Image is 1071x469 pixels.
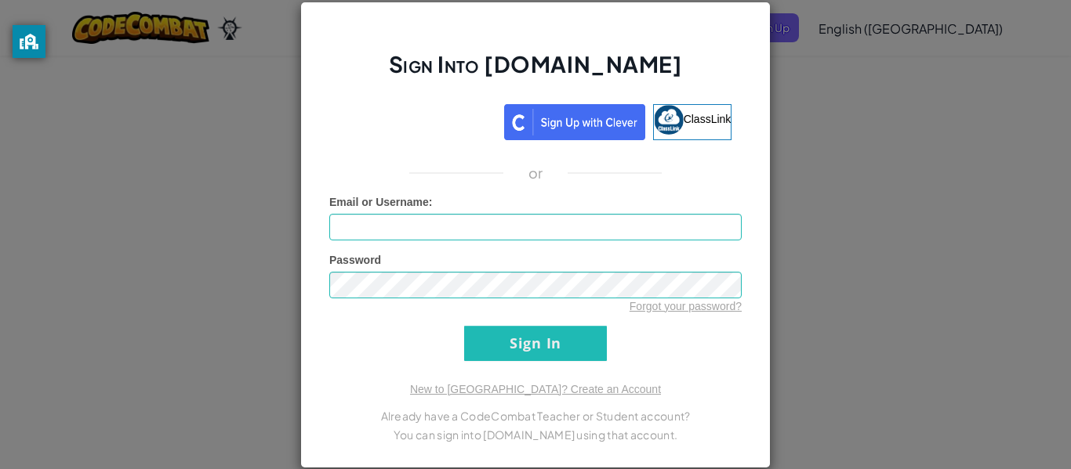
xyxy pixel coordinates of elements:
[329,194,433,210] label: :
[528,164,543,182] p: or
[329,254,381,266] span: Password
[684,112,732,124] span: ClassLink
[410,383,661,395] a: New to [GEOGRAPHIC_DATA]? Create an Account
[464,326,607,361] input: Sign In
[654,105,684,135] img: classlink-logo-small.png
[504,104,645,140] img: clever_sso_button@2x.png
[329,49,742,95] h2: Sign Into [DOMAIN_NAME]
[329,196,429,208] span: Email or Username
[332,103,504,137] iframe: Sign in with Google Button
[13,25,45,58] button: privacy banner
[329,406,742,425] p: Already have a CodeCombat Teacher or Student account?
[630,300,742,312] a: Forgot your password?
[329,425,742,444] p: You can sign into [DOMAIN_NAME] using that account.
